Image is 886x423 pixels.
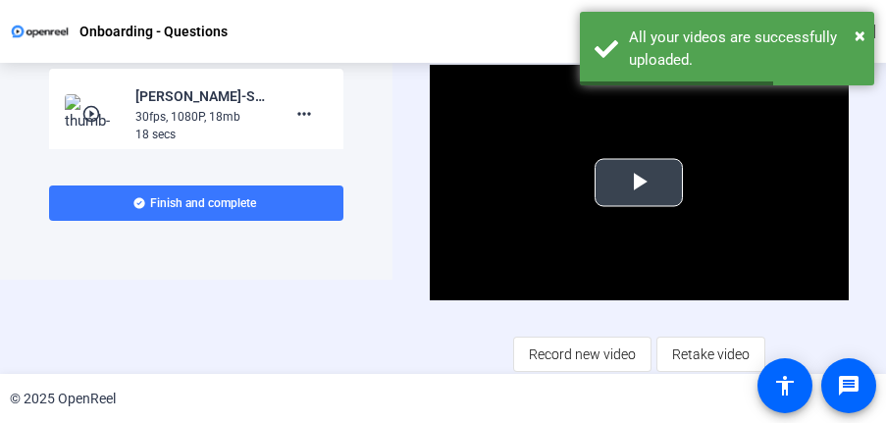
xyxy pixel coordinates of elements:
img: OpenReel logo [10,22,70,41]
div: All your videos are successfully uploaded. [629,26,860,71]
button: Play Video [595,158,683,206]
div: © 2025 OpenReel [10,389,116,409]
mat-icon: accessibility [773,374,797,397]
img: thumb-nail [65,94,123,133]
span: Finish and complete [150,195,256,211]
button: Finish and complete [49,185,343,221]
div: Video Player [430,65,850,300]
button: Record new video [513,337,651,372]
div: 30fps, 1080P, 18mb [135,108,267,126]
mat-icon: message [837,374,860,397]
div: 18 secs [135,126,267,143]
div: [PERSON_NAME]-SPSNQ ELT - Onboarding-Onboarding - Questions-1759264911214-webcam [135,84,267,108]
button: Retake video [656,337,765,372]
mat-icon: play_circle_outline [81,104,105,124]
mat-icon: more_horiz [292,102,316,126]
p: Onboarding - Questions [79,20,228,43]
span: Retake video [672,336,750,373]
button: Close [855,21,865,50]
span: × [855,24,865,47]
span: Record new video [529,336,636,373]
